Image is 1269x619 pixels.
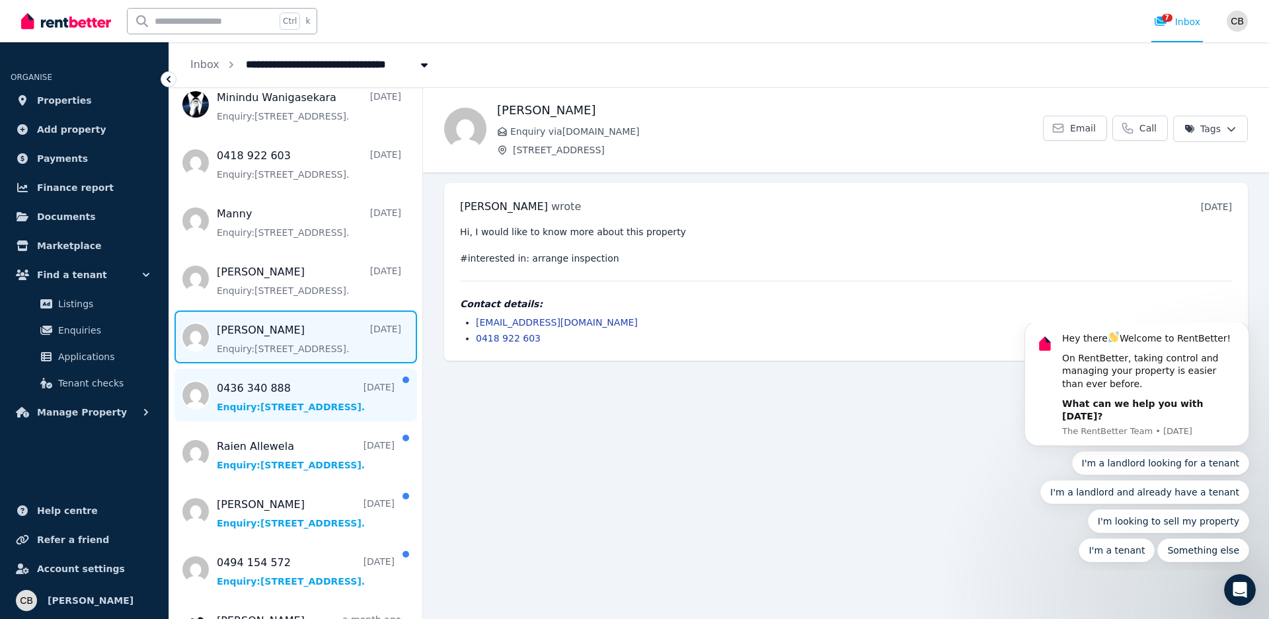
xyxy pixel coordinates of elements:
time: [DATE] [1201,201,1232,212]
a: Documents [11,203,158,230]
iframe: Intercom live chat [1224,574,1256,606]
span: Ctrl [280,13,300,30]
span: k [305,16,310,26]
img: Profile image for The RentBetter Team [30,10,51,31]
span: [PERSON_NAME] [48,593,134,608]
button: Quick reply: I'm a landlord looking for a tenant [67,128,245,152]
span: Tenant checks [58,375,147,391]
h4: Contact details: [460,297,1232,310]
span: 7 [1162,14,1173,22]
a: Manny[DATE]Enquiry:[STREET_ADDRESS]. [217,206,401,239]
span: Payments [37,151,88,166]
img: RentBetter [21,11,111,31]
img: Colin Fraser [444,108,486,150]
a: Applications [16,344,153,370]
div: Hey there Welcome to RentBetter! [58,7,235,22]
span: Properties [37,92,92,108]
a: Email [1043,116,1107,141]
a: 0418 922 603 [476,333,541,344]
p: Message from The RentBetter Team, sent 3w ago [58,102,235,114]
a: Listings [16,291,153,317]
span: Applications [58,349,147,365]
iframe: Intercom notifications message [1005,323,1269,570]
nav: Breadcrumb [169,42,452,87]
a: [PERSON_NAME][DATE]Enquiry:[STREET_ADDRESS]. [217,497,395,530]
a: Refer a friend [11,527,158,553]
span: Documents [37,209,96,225]
span: Email [1070,122,1096,135]
a: [PERSON_NAME][DATE]Enquiry:[STREET_ADDRESS]. [217,264,401,297]
img: chris bates [16,590,37,611]
div: Message content [58,7,235,100]
a: Marketplace [11,233,158,259]
h1: [PERSON_NAME] [497,101,1043,120]
a: Properties [11,87,158,114]
span: Marketplace [37,238,101,254]
button: Tags [1173,116,1248,142]
a: Minindu Wanigasekara[DATE]Enquiry:[STREET_ADDRESS]. [217,90,401,123]
span: Help centre [37,503,98,519]
a: Finance report [11,174,158,201]
span: Enquiries [58,322,147,338]
pre: Hi, I would like to know more about this property #interested in: arrange inspection [460,225,1232,265]
span: Refer a friend [37,532,109,548]
span: Account settings [37,561,125,577]
span: Listings [58,296,147,312]
button: Find a tenant [11,262,158,288]
a: 0494 154 572[DATE]Enquiry:[STREET_ADDRESS]. [217,555,395,588]
span: Finance report [37,180,114,196]
span: Enquiry via [DOMAIN_NAME] [510,125,1043,138]
button: Manage Property [11,399,158,425]
a: Add property [11,116,158,143]
button: Quick reply: I'm looking to sell my property [83,186,245,210]
span: Call [1139,122,1157,135]
div: On RentBetter, taking control and managing your property is easier than ever before. [58,29,235,68]
span: [PERSON_NAME] [460,200,548,213]
a: [EMAIL_ADDRESS][DOMAIN_NAME] [476,317,638,328]
a: Enquiries [16,317,153,344]
a: Tenant checks [16,370,153,396]
a: Call [1112,116,1168,141]
span: Manage Property [37,404,127,420]
img: chris bates [1227,11,1248,32]
a: Help centre [11,497,158,524]
span: wrote [551,200,581,213]
span: Add property [37,122,106,137]
span: ORGANISE [11,73,52,82]
b: What can we help you with [DATE]? [58,75,198,99]
a: 0436 340 888[DATE]Enquiry:[STREET_ADDRESS]. [217,381,395,414]
a: Account settings [11,556,158,582]
a: Inbox [190,58,219,71]
div: Quick reply options [20,128,245,239]
span: Find a tenant [37,267,107,283]
a: Payments [11,145,158,172]
button: Quick reply: Something else [153,215,245,239]
span: [STREET_ADDRESS] [513,143,1043,157]
div: Inbox [1154,15,1200,28]
a: 0418 922 603[DATE]Enquiry:[STREET_ADDRESS]. [217,148,401,181]
span: Tags [1184,122,1221,135]
a: Raien Allewela[DATE]Enquiry:[STREET_ADDRESS]. [217,439,395,472]
a: [PERSON_NAME][DATE]Enquiry:[STREET_ADDRESS]. [217,322,401,355]
button: Quick reply: I'm a landlord and already have a tenant [36,157,245,181]
button: Quick reply: I'm a tenant [74,215,150,239]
